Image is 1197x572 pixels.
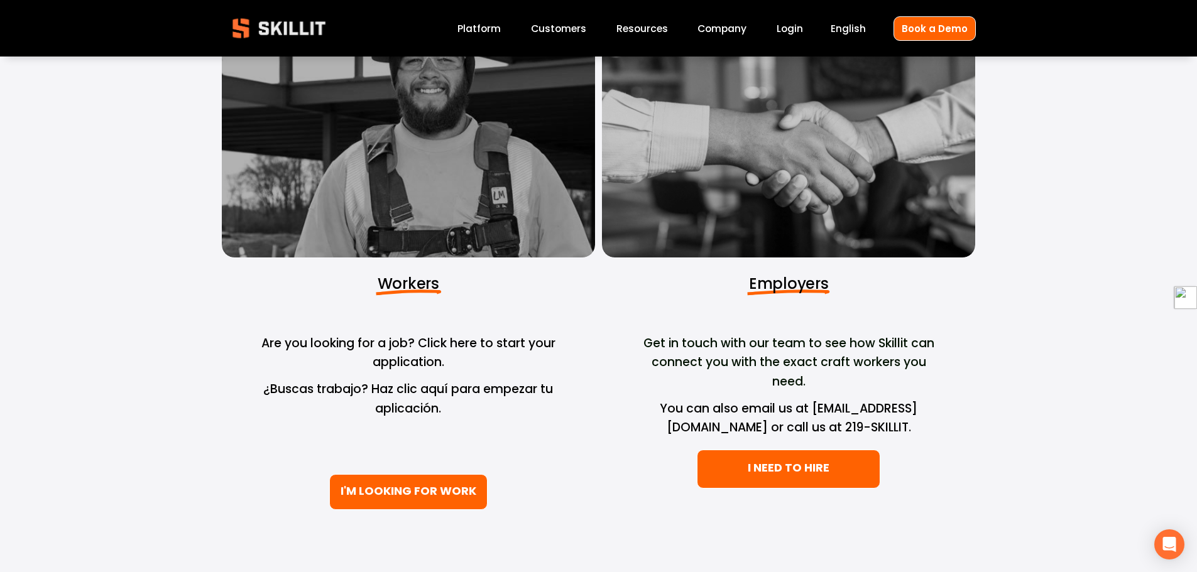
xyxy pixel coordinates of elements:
span: You can also email us at [EMAIL_ADDRESS][DOMAIN_NAME] or call us at 219-SKILLIT. [660,400,917,436]
a: Customers [531,20,586,37]
span: Are you looking for a job? Click here to start your application. [261,335,559,371]
span: English [831,21,866,36]
span: Workers [378,273,439,294]
span: ¿Buscas trabajo? Haz clic aquí para empezar tu aplicación. [263,380,556,417]
span: Get in touch with our team to see how Skillit can connect you with the exact craft workers you need. [643,335,937,390]
a: Platform [457,20,501,37]
div: Open Intercom Messenger [1154,529,1184,559]
a: Login [777,20,803,37]
a: I NEED TO HIRE [697,450,880,489]
a: folder dropdown [616,20,668,37]
span: Employers [749,273,829,294]
div: language picker [831,20,866,37]
img: toggle-logo.svg [1174,286,1197,309]
img: Skillit [222,9,336,47]
a: I'M LOOKING FOR WORK [329,474,488,510]
a: Company [697,20,746,37]
span: Resources [616,21,668,36]
a: Book a Demo [894,16,976,41]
